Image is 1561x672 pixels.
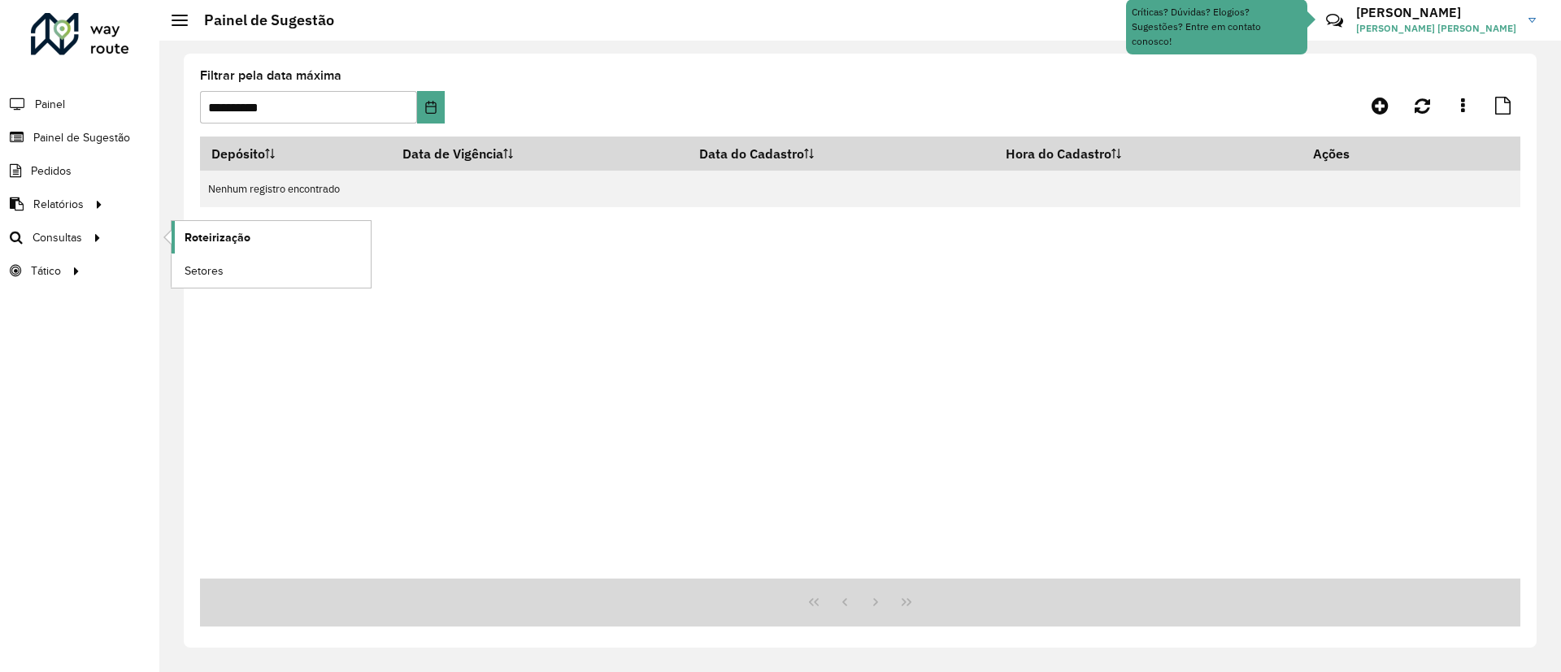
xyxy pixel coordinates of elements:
[35,96,65,113] span: Painel
[172,254,371,287] a: Setores
[200,137,392,171] th: Depósito
[31,163,72,180] span: Pedidos
[1356,21,1516,36] span: [PERSON_NAME] [PERSON_NAME]
[33,196,84,213] span: Relatórios
[392,137,689,171] th: Data de Vigência
[185,229,250,246] span: Roteirização
[188,11,334,29] h2: Painel de Sugestão
[31,262,61,280] span: Tático
[33,129,130,146] span: Painel de Sugestão
[1302,137,1399,171] th: Ações
[200,171,1520,207] td: Nenhum registro encontrado
[1356,5,1516,20] h3: [PERSON_NAME]
[994,137,1302,171] th: Hora do Cadastro
[689,137,994,171] th: Data do Cadastro
[172,221,371,254] a: Roteirização
[1317,3,1352,38] a: Contato Rápido
[417,91,444,124] button: Choose Date
[200,66,341,85] label: Filtrar pela data máxima
[33,229,82,246] span: Consultas
[185,262,224,280] span: Setores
